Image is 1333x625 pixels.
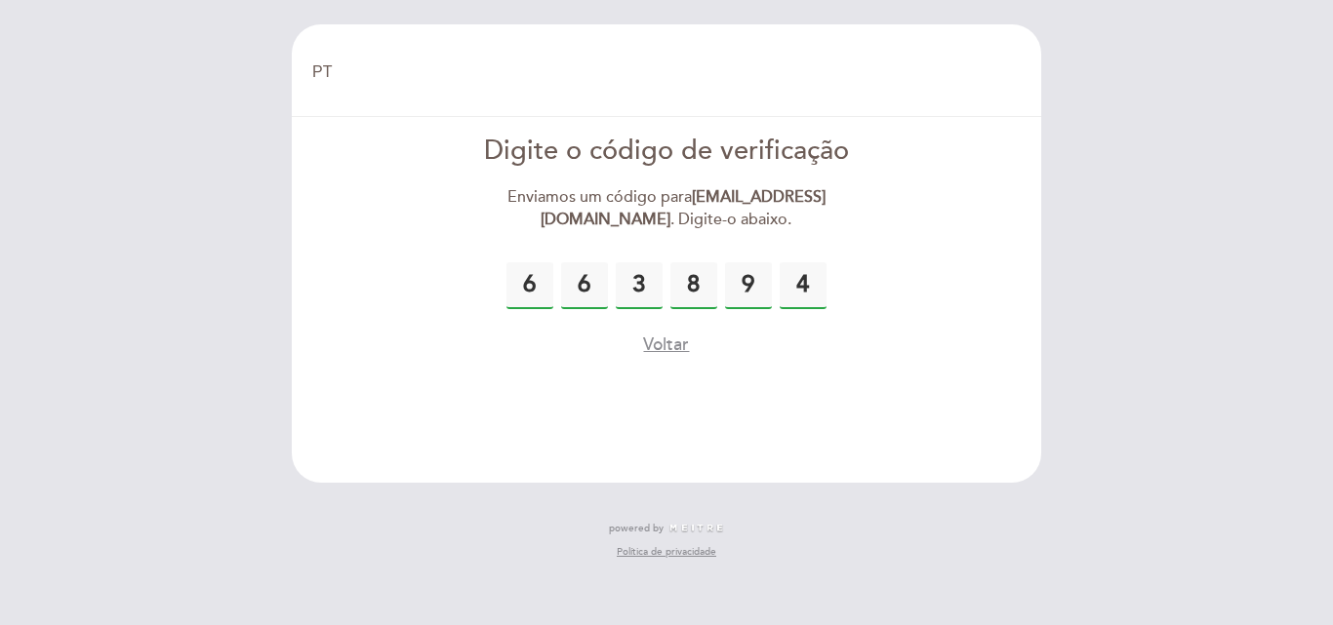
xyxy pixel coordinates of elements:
[617,545,716,559] a: Política de privacidade
[506,262,553,309] input: 0
[670,262,717,309] input: 0
[541,187,826,229] strong: [EMAIL_ADDRESS][DOMAIN_NAME]
[561,262,608,309] input: 0
[609,522,724,535] a: powered by
[643,332,689,357] button: Voltar
[780,262,827,309] input: 0
[725,262,772,309] input: 0
[443,186,891,231] div: Enviamos um código para . Digite-o abaixo.
[609,522,664,535] span: powered by
[616,262,663,309] input: 0
[668,524,724,533] img: MEITRE
[443,133,891,171] div: Digite o código de verificação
